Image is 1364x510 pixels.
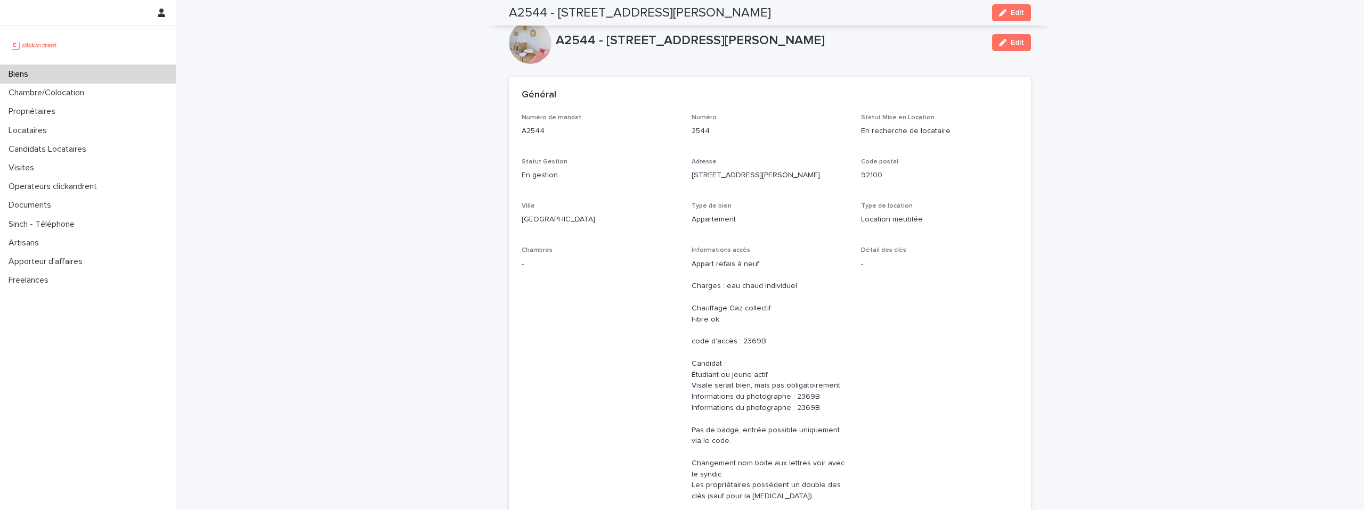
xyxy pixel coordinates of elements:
[1011,9,1024,17] span: Edit
[4,200,60,210] p: Documents
[992,4,1031,21] button: Edit
[522,203,535,209] span: Ville
[692,247,750,253] span: Informations accès
[556,33,984,48] p: A2544 - [STREET_ADDRESS][PERSON_NAME]
[861,159,898,165] span: Code postal
[861,126,1018,137] p: En recherche de locataire
[4,69,37,79] p: Biens
[861,203,913,209] span: Type de location
[522,126,679,137] p: A2544
[522,214,679,225] p: [GEOGRAPHIC_DATA]
[522,159,567,165] span: Statut Gestion
[4,163,43,173] p: Visites
[692,259,849,503] p: Appart refais à neuf Charges : eau chaud individuel Chauffage Gaz collectif Fibre ok code d'accès...
[861,170,1018,181] p: 92100
[692,159,717,165] span: Adresse
[4,219,83,229] p: Sinch - Téléphone
[522,259,679,270] p: -
[4,106,64,117] p: Propriétaires
[1011,39,1024,46] span: Edit
[4,126,55,136] p: Locataires
[692,170,849,181] p: [STREET_ADDRESS][PERSON_NAME]
[861,214,1018,225] p: Location meublée
[992,34,1031,51] button: Edit
[692,203,732,209] span: Type de bien
[522,170,679,181] p: En gestion
[522,247,553,253] span: Chambres
[692,114,717,121] span: Numéro
[861,259,1018,270] p: -
[692,126,849,137] p: 2544
[522,114,581,121] span: Numéro de mandat
[861,247,906,253] span: Détail des clés
[861,114,935,121] span: Statut Mise en Location
[692,214,849,225] p: Appartement
[4,182,105,192] p: Operateurs clickandrent
[522,89,556,101] h2: Général
[4,88,93,98] p: Chambre/Colocation
[4,275,57,285] p: Freelances
[509,5,771,21] h2: A2544 - [STREET_ADDRESS][PERSON_NAME]
[4,238,47,248] p: Artisans
[9,35,60,56] img: UCB0brd3T0yccxBKYDjQ
[4,257,91,267] p: Apporteur d'affaires
[4,144,95,154] p: Candidats Locataires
